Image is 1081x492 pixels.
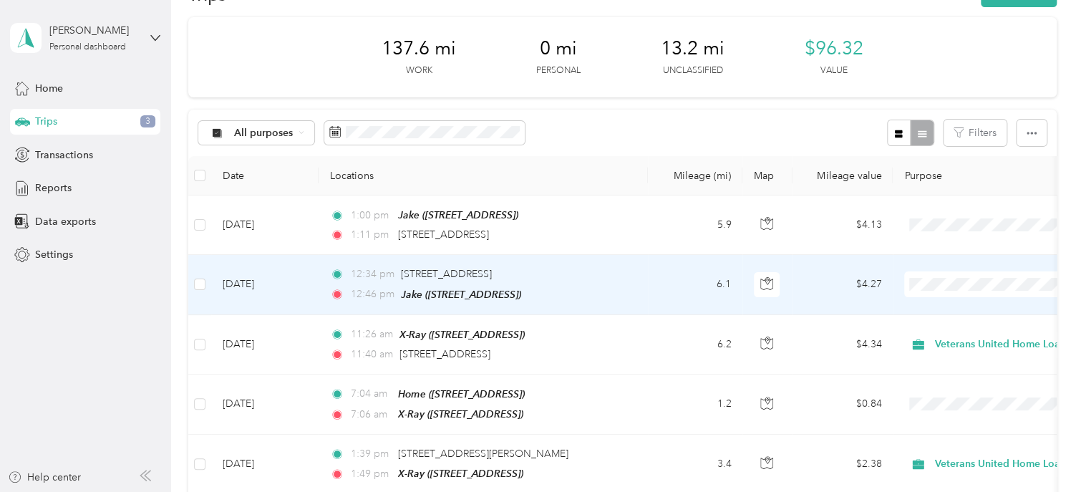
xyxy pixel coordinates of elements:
td: 6.1 [648,255,742,314]
button: Help center [8,470,81,485]
span: 12:34 pm [351,266,394,282]
span: Trips [35,114,57,129]
span: X-Ray ([STREET_ADDRESS]) [398,408,523,420]
span: 137.6 mi [382,37,456,60]
span: 0 mi [540,37,577,60]
p: Work [405,64,432,77]
iframe: Everlance-gr Chat Button Frame [1001,412,1081,492]
td: 6.2 [648,315,742,375]
p: Unclassified [662,64,722,77]
p: Value [820,64,848,77]
th: Mileage (mi) [648,156,742,196]
span: X-Ray ([STREET_ADDRESS]) [399,329,525,340]
td: $4.13 [792,196,893,255]
span: [STREET_ADDRESS] [401,268,492,280]
div: [PERSON_NAME] [49,23,139,38]
span: Jake ([STREET_ADDRESS]) [398,209,518,221]
span: Home [35,81,63,96]
span: Transactions [35,148,93,163]
span: 11:40 am [351,347,393,362]
span: Reports [35,180,72,196]
td: 5.9 [648,196,742,255]
td: [DATE] [211,315,319,375]
td: [DATE] [211,196,319,255]
span: All purposes [234,128,294,138]
span: X-Ray ([STREET_ADDRESS]) [398,468,523,479]
td: [DATE] [211,375,319,435]
span: Data exports [35,214,96,229]
span: 13.2 mi [661,37,724,60]
th: Date [211,156,319,196]
span: [STREET_ADDRESS] [399,348,490,360]
span: 7:04 am [351,386,392,402]
td: $4.34 [792,315,893,375]
span: 1:49 pm [351,466,392,482]
span: 12:46 pm [351,286,394,302]
span: 1:39 pm [351,446,392,462]
span: Veterans United Home Loans [935,456,1070,472]
span: Jake ([STREET_ADDRESS]) [401,289,521,300]
span: Home ([STREET_ADDRESS]) [398,388,525,400]
td: 1.2 [648,375,742,435]
th: Map [742,156,792,196]
th: Locations [319,156,648,196]
span: Settings [35,247,73,262]
td: [DATE] [211,255,319,314]
span: 11:26 am [351,327,393,342]
th: Mileage value [792,156,893,196]
div: Personal dashboard [49,43,126,52]
td: $4.27 [792,255,893,314]
td: $0.84 [792,375,893,435]
span: $96.32 [805,37,863,60]
span: Veterans United Home Loans [935,337,1070,352]
button: Filters [944,120,1007,146]
span: 7:06 am [351,407,392,423]
span: 3 [140,115,155,128]
span: [STREET_ADDRESS] [398,228,489,241]
p: Personal [536,64,581,77]
span: [STREET_ADDRESS][PERSON_NAME] [398,448,568,460]
span: 1:00 pm [351,208,392,223]
span: 1:11 pm [351,227,392,243]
